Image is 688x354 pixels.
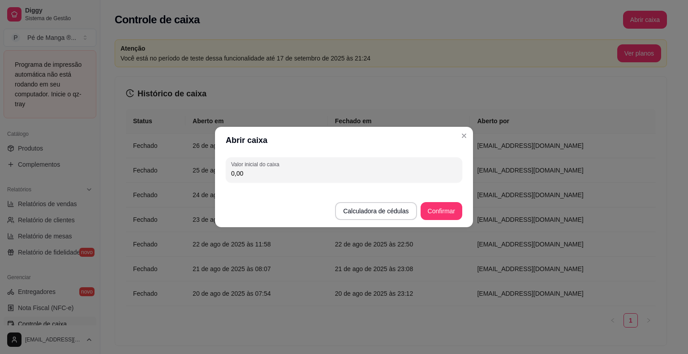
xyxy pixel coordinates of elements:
[231,160,282,168] label: Valor inicial do caixa
[231,169,457,178] input: Valor inicial do caixa
[335,202,417,220] button: Calculadora de cédulas
[215,127,473,154] header: Abrir caixa
[457,129,471,143] button: Close
[421,202,462,220] button: Confirmar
